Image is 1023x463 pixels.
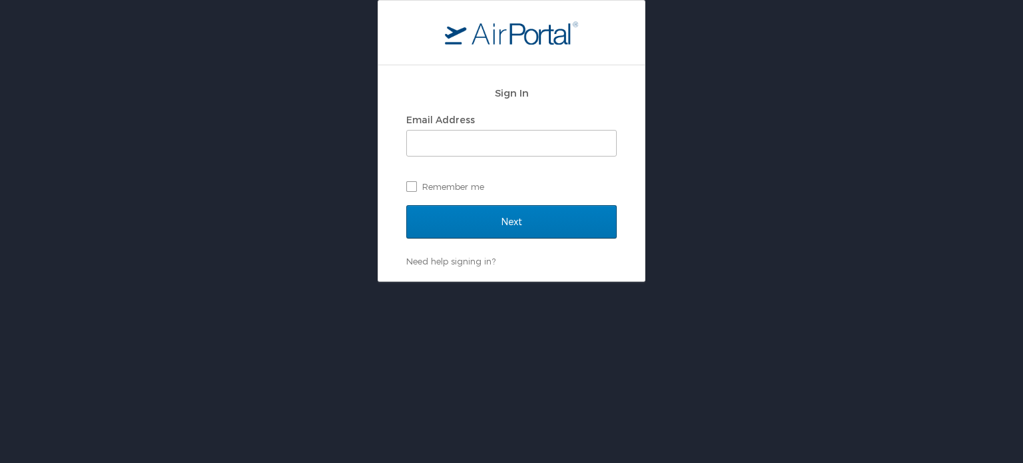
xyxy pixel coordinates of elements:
[406,114,475,125] label: Email Address
[406,85,617,101] h2: Sign In
[406,205,617,238] input: Next
[445,21,578,45] img: logo
[406,256,496,266] a: Need help signing in?
[406,177,617,197] label: Remember me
